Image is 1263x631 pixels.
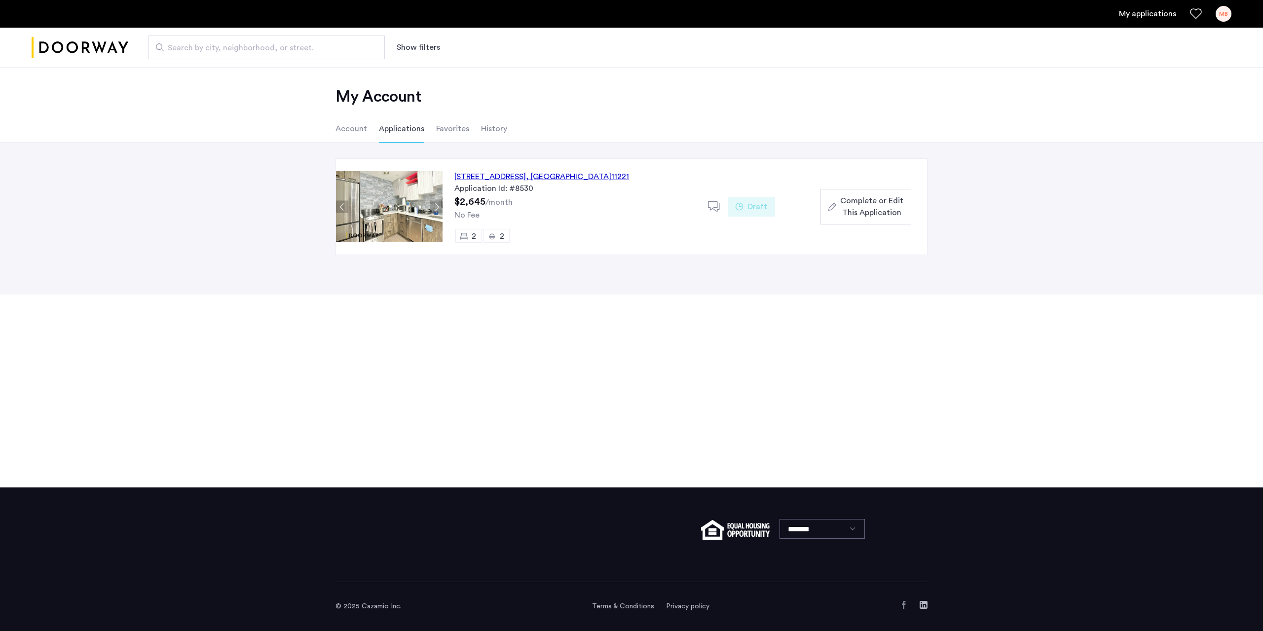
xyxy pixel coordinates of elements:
span: © 2025 Cazamio Inc. [335,603,402,610]
img: equal-housing.png [701,520,770,540]
span: Complete or Edit This Application [840,195,903,219]
span: Search by city, neighborhood, or street. [168,42,357,54]
li: Applications [379,115,424,143]
span: , [GEOGRAPHIC_DATA] [526,173,611,181]
span: 2 [472,232,476,240]
select: Language select [780,519,865,539]
button: Show or hide filters [397,41,440,53]
a: Facebook [900,601,908,609]
a: Favorites [1190,8,1202,20]
span: No Fee [454,211,480,219]
a: Privacy policy [666,601,709,611]
a: Terms and conditions [592,601,654,611]
button: Previous apartment [336,201,348,213]
div: [STREET_ADDRESS] 11221 [454,171,629,183]
a: My application [1119,8,1176,20]
button: button [820,189,911,224]
div: MB [1216,6,1231,22]
li: Favorites [436,115,469,143]
img: Apartment photo [336,171,443,242]
li: History [481,115,507,143]
a: Cazamio logo [32,29,128,66]
input: Apartment Search [148,36,385,59]
sub: /month [485,198,513,206]
span: $2,645 [454,197,485,207]
li: Account [335,115,367,143]
button: Next apartment [430,201,443,213]
span: Draft [747,201,767,213]
img: logo [32,29,128,66]
a: LinkedIn [920,601,928,609]
span: 2 [500,232,504,240]
div: Application Id: #8530 [454,183,696,194]
h2: My Account [335,87,928,107]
